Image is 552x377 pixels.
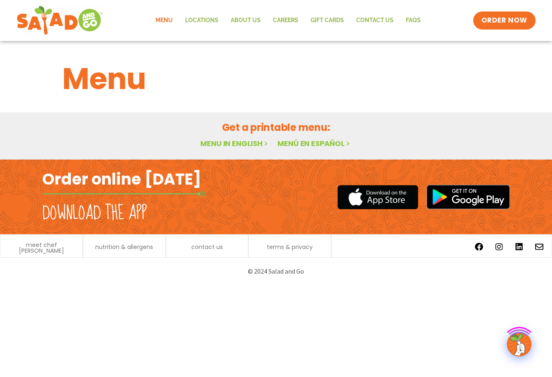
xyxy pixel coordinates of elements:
a: About Us [224,11,267,30]
h1: Menu [62,57,490,101]
a: Careers [267,11,305,30]
a: terms & privacy [267,244,313,250]
a: FAQs [400,11,427,30]
p: © 2024 Salad and Go [46,266,506,277]
a: Menu [149,11,179,30]
a: Menú en español [277,138,351,149]
a: meet chef [PERSON_NAME] [5,242,78,254]
img: google_play [426,185,510,209]
h2: Order online [DATE] [42,169,201,189]
a: contact us [191,244,223,250]
img: new-SAG-logo-768×292 [16,4,103,37]
a: Locations [179,11,224,30]
a: GIFT CARDS [305,11,350,30]
img: fork [42,192,206,196]
img: appstore [337,184,418,210]
nav: Menu [149,11,427,30]
a: Menu in English [200,138,269,149]
a: Contact Us [350,11,400,30]
a: ORDER NOW [473,11,536,30]
h2: Get a printable menu: [62,120,490,135]
h2: Download the app [42,202,147,225]
a: nutrition & allergens [95,244,153,250]
span: ORDER NOW [481,16,527,25]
